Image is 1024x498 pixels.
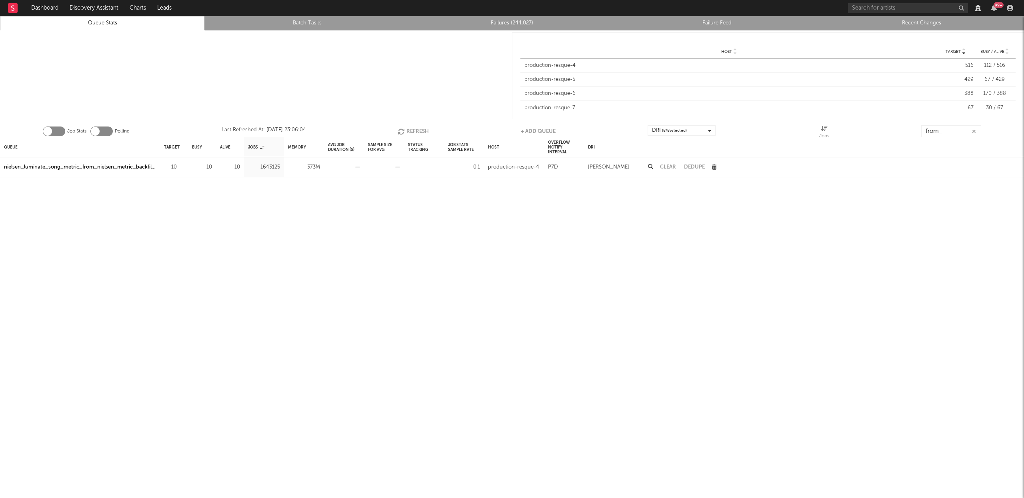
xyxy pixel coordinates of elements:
[248,139,264,156] div: Jobs
[548,163,558,172] div: P7D
[488,139,499,156] div: Host
[721,49,732,54] span: Host
[4,163,156,172] a: nielsen_luminate_song_metric_from_nielsen_metric_backfiller
[980,49,1004,54] span: Busy / Alive
[192,139,202,156] div: Busy
[248,163,280,172] div: 1643125
[938,62,974,70] div: 516
[164,139,180,156] div: Target
[220,163,240,172] div: 10
[521,125,556,137] button: + Add Queue
[548,139,580,156] div: Overflow Notify Interval
[991,5,997,11] button: 99+
[588,163,629,172] div: [PERSON_NAME]
[414,18,610,28] a: Failures (244,027)
[488,163,539,172] div: production-resque-4
[619,18,815,28] a: Failure Feed
[288,163,320,172] div: 373M
[848,3,968,13] input: Search for artists
[398,125,429,137] button: Refresh
[524,76,934,84] div: production-resque-5
[4,18,200,28] a: Queue Stats
[938,104,974,112] div: 67
[684,165,705,170] button: Dedupe
[408,139,440,156] div: Status Tracking
[524,62,934,70] div: production-resque-4
[921,125,981,137] input: Search...
[164,163,177,172] div: 10
[4,139,18,156] div: Queue
[660,165,676,170] button: Clear
[368,139,400,156] div: Sample Size For Avg
[978,90,1012,98] div: 170 / 388
[448,163,480,172] div: 0.1
[220,139,230,156] div: Alive
[192,163,212,172] div: 10
[222,125,306,137] div: Last Refreshed At: [DATE] 23:06:04
[938,76,974,84] div: 429
[819,131,829,141] div: Jobs
[652,126,687,135] div: DRI
[524,90,934,98] div: production-resque-6
[978,62,1012,70] div: 112 / 516
[946,49,961,54] span: Target
[209,18,405,28] a: Batch Tasks
[448,139,480,156] div: Job Stats Sample Rate
[938,90,974,98] div: 388
[524,104,934,112] div: production-resque-7
[328,139,360,156] div: Avg Job Duration (s)
[588,139,595,156] div: DRI
[115,127,130,136] label: Polling
[994,2,1004,8] div: 99 +
[978,76,1012,84] div: 67 / 429
[819,125,829,141] div: Jobs
[662,126,687,135] span: ( 8 / 8 selected)
[67,127,86,136] label: Job Stats
[288,139,306,156] div: Memory
[978,104,1012,112] div: 30 / 67
[824,18,1020,28] a: Recent Changes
